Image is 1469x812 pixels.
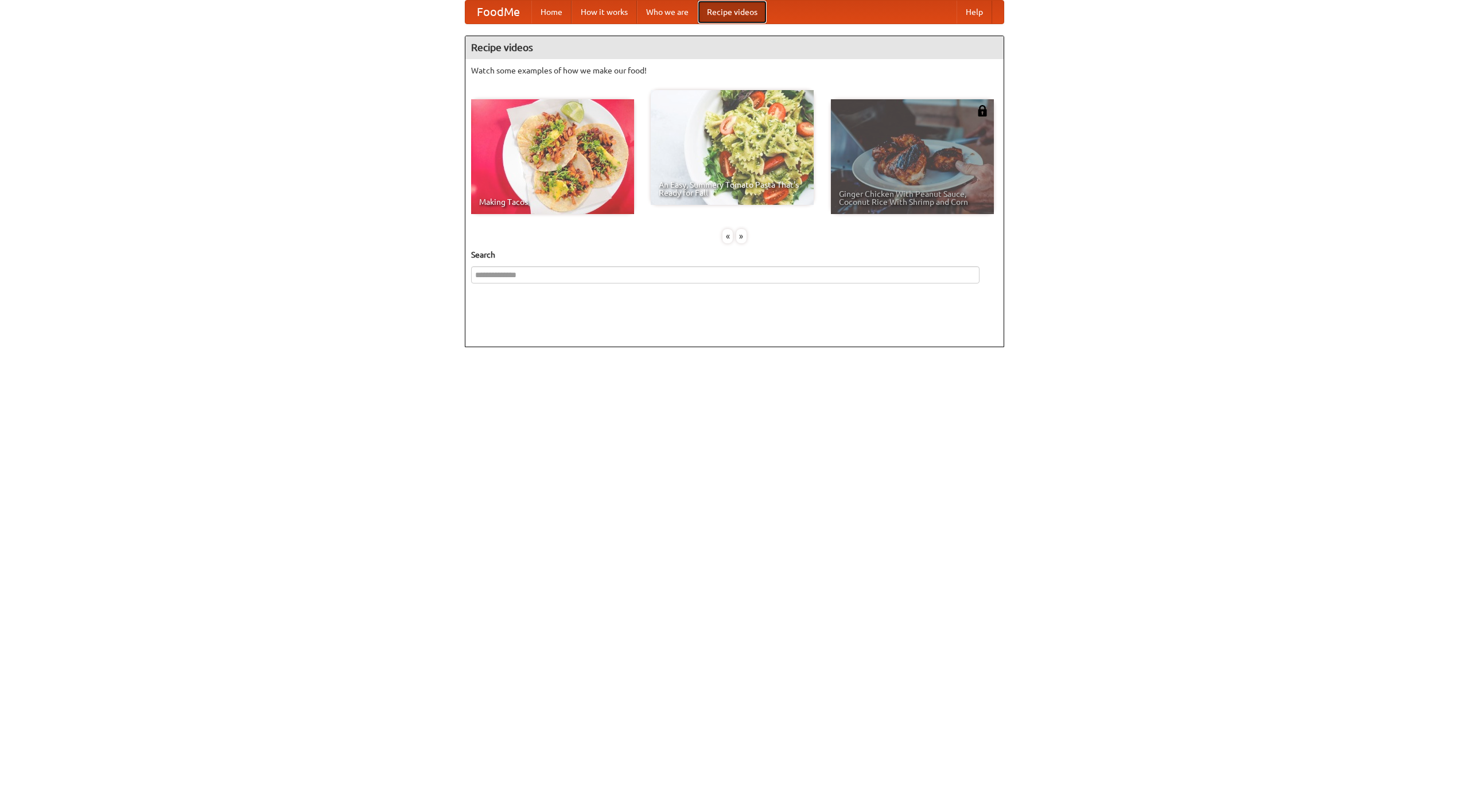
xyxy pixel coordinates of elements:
a: Home [531,1,572,24]
a: An Easy, Summery Tomato Pasta That's Ready for Fall [651,90,814,205]
a: Help [957,1,992,24]
h4: Recipe videos [465,36,1004,59]
img: 483408.png [977,105,988,116]
a: Who we are [637,1,698,24]
div: » [736,229,747,243]
div: « [722,229,733,243]
a: Recipe videos [698,1,767,24]
span: Making Tacos [479,198,626,206]
h5: Search [471,249,998,261]
a: FoodMe [465,1,531,24]
p: Watch some examples of how we make our food! [471,65,998,76]
a: Making Tacos [471,99,634,214]
span: An Easy, Summery Tomato Pasta That's Ready for Fall [659,181,806,197]
a: How it works [572,1,637,24]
